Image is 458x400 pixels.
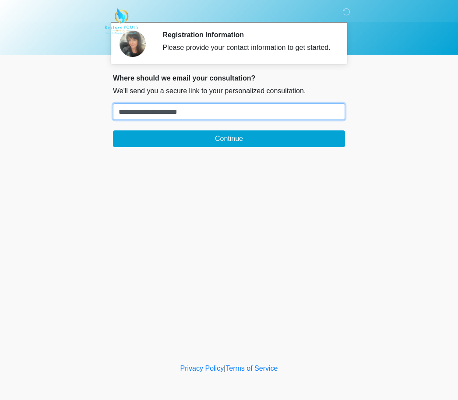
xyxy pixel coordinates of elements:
img: Restore YOUth Med Spa Logo [104,7,138,35]
h2: Where should we email your consultation? [113,74,345,82]
div: Please provide your contact information to get started. [162,42,332,53]
a: | [224,365,225,372]
p: We'll send you a secure link to your personalized consultation. [113,86,345,96]
button: Continue [113,130,345,147]
img: Agent Avatar [120,31,146,57]
a: Terms of Service [225,365,278,372]
a: Privacy Policy [180,365,224,372]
